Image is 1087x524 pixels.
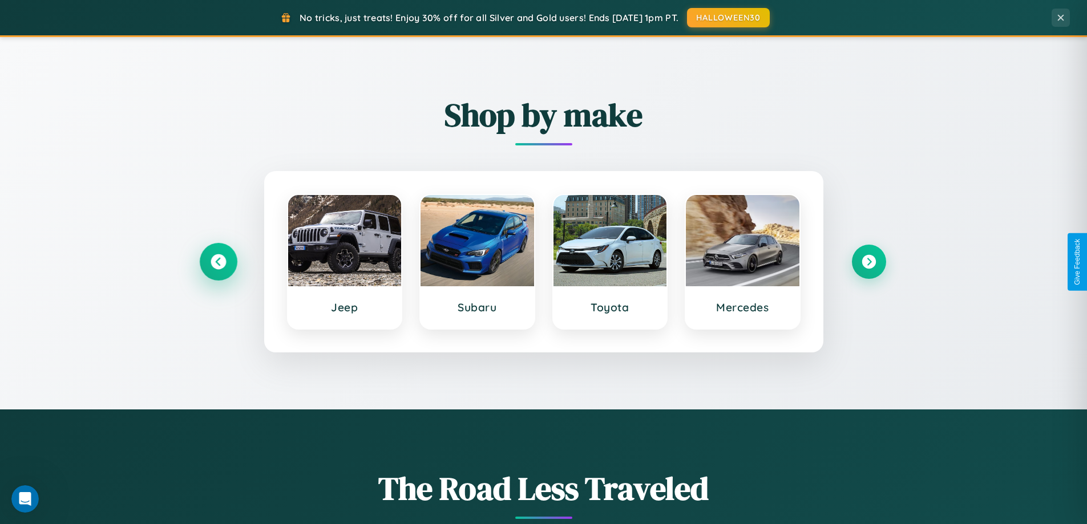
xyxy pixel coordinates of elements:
[300,12,678,23] span: No tricks, just treats! Enjoy 30% off for all Silver and Gold users! Ends [DATE] 1pm PT.
[300,300,390,314] h3: Jeep
[687,8,770,27] button: HALLOWEEN30
[565,300,656,314] h3: Toyota
[201,93,886,137] h2: Shop by make
[697,300,788,314] h3: Mercedes
[432,300,523,314] h3: Subaru
[11,485,39,513] iframe: Intercom live chat
[1073,239,1081,285] div: Give Feedback
[201,466,886,510] h1: The Road Less Traveled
